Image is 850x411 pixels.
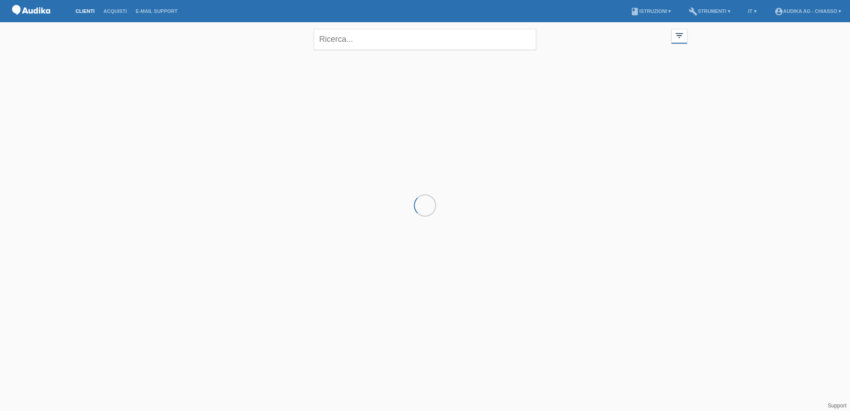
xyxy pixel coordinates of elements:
[314,29,536,50] input: Ricerca...
[131,8,182,14] a: E-mail Support
[630,7,639,16] i: book
[99,8,132,14] a: Acquisti
[684,8,734,14] a: buildStrumenti ▾
[71,8,99,14] a: Clienti
[774,7,783,16] i: account_circle
[9,17,53,24] a: POS — MF Group
[674,31,684,40] i: filter_list
[689,7,698,16] i: build
[744,8,761,14] a: IT ▾
[626,8,675,14] a: bookIstruzioni ▾
[770,8,846,14] a: account_circleAudika AG - Chiasso ▾
[828,403,846,409] a: Support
